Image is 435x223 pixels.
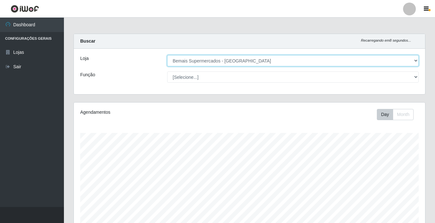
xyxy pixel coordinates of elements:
[80,38,95,44] strong: Buscar
[377,109,414,120] div: First group
[80,71,95,78] label: Função
[11,5,39,13] img: CoreUI Logo
[377,109,393,120] button: Day
[361,38,411,42] i: Recarregando em 8 segundos...
[80,109,216,116] div: Agendamentos
[393,109,414,120] button: Month
[377,109,419,120] div: Toolbar with button groups
[80,55,89,62] label: Loja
